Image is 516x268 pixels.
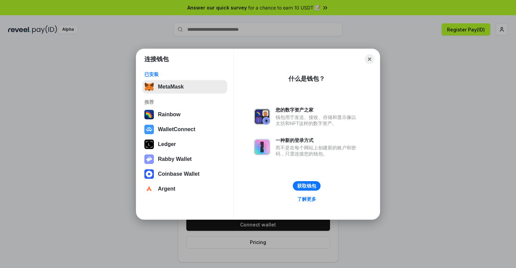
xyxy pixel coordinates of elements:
img: svg+xml,%3Csvg%20width%3D%2228%22%20height%3D%2228%22%20viewBox%3D%220%200%2028%2028%22%20fill%3D... [144,125,154,134]
img: svg+xml,%3Csvg%20fill%3D%22none%22%20height%3D%2233%22%20viewBox%3D%220%200%2035%2033%22%20width%... [144,82,154,92]
div: 了解更多 [297,196,316,202]
div: 您的数字资产之家 [276,107,359,113]
img: svg+xml,%3Csvg%20xmlns%3D%22http%3A%2F%2Fwww.w3.org%2F2000%2Fsvg%22%20width%3D%2228%22%20height%3... [144,140,154,149]
button: Argent [142,182,227,196]
a: 了解更多 [293,195,320,203]
img: svg+xml,%3Csvg%20width%3D%2228%22%20height%3D%2228%22%20viewBox%3D%220%200%2028%2028%22%20fill%3D... [144,169,154,179]
button: Coinbase Wallet [142,167,227,181]
button: Close [365,54,374,64]
div: Ledger [158,141,176,147]
div: 什么是钱包？ [288,75,325,83]
img: svg+xml,%3Csvg%20xmlns%3D%22http%3A%2F%2Fwww.w3.org%2F2000%2Fsvg%22%20fill%3D%22none%22%20viewBox... [144,154,154,164]
img: svg+xml,%3Csvg%20width%3D%2228%22%20height%3D%2228%22%20viewBox%3D%220%200%2028%2028%22%20fill%3D... [144,184,154,194]
div: MetaMask [158,84,184,90]
div: Rabby Wallet [158,156,192,162]
button: Ledger [142,138,227,151]
div: 而不是在每个网站上创建新的账户和密码，只需连接您的钱包。 [276,145,359,157]
img: svg+xml,%3Csvg%20xmlns%3D%22http%3A%2F%2Fwww.w3.org%2F2000%2Fsvg%22%20fill%3D%22none%22%20viewBox... [254,139,270,155]
div: 获取钱包 [297,183,316,189]
div: WalletConnect [158,126,195,132]
button: MetaMask [142,80,227,94]
div: 钱包用于发送、接收、存储和显示像以太坊和NFT这样的数字资产。 [276,114,359,126]
div: Rainbow [158,112,181,118]
div: Argent [158,186,175,192]
div: 已安装 [144,71,225,77]
button: 获取钱包 [293,181,321,191]
img: svg+xml,%3Csvg%20xmlns%3D%22http%3A%2F%2Fwww.w3.org%2F2000%2Fsvg%22%20fill%3D%22none%22%20viewBox... [254,108,270,125]
button: WalletConnect [142,123,227,136]
h1: 连接钱包 [144,55,169,63]
div: Coinbase Wallet [158,171,200,177]
button: Rabby Wallet [142,152,227,166]
button: Rainbow [142,108,227,121]
div: 推荐 [144,99,225,105]
img: svg+xml,%3Csvg%20width%3D%22120%22%20height%3D%22120%22%20viewBox%3D%220%200%20120%20120%22%20fil... [144,110,154,119]
div: 一种新的登录方式 [276,137,359,143]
